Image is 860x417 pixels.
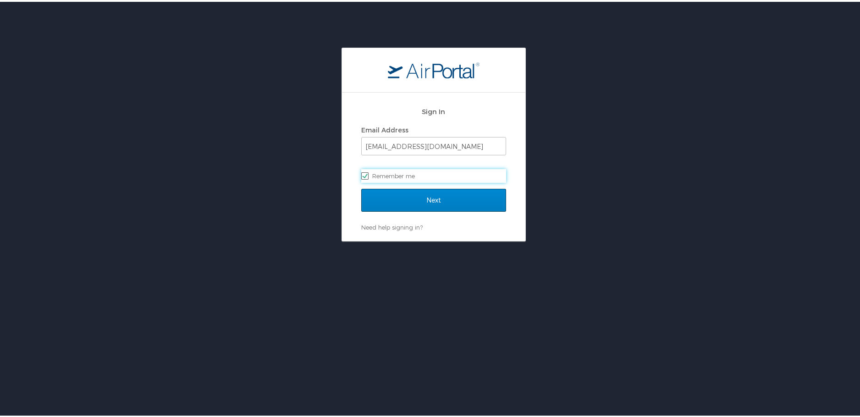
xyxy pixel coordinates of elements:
label: Remember me [361,167,506,181]
a: Need help signing in? [361,222,423,229]
h2: Sign In [361,104,506,115]
input: Next [361,187,506,210]
img: logo [388,60,480,77]
label: Email Address [361,124,408,132]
